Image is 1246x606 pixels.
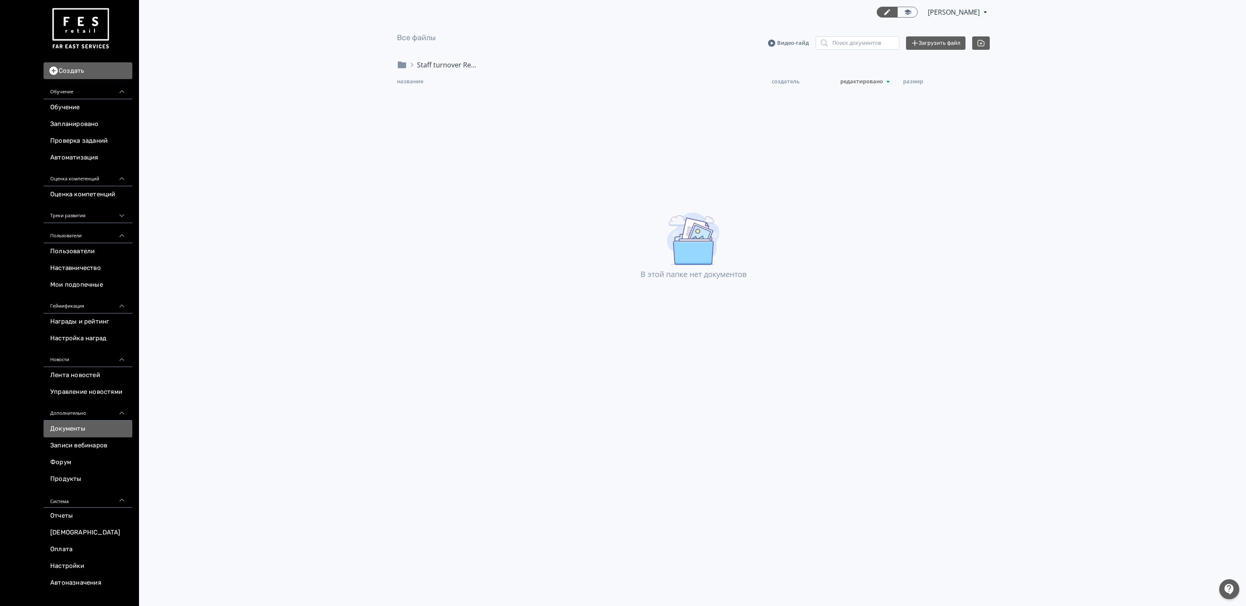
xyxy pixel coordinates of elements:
div: Редактировано [840,77,903,87]
span: Юлия Князева [928,7,981,17]
div: Геймификация [44,293,132,313]
a: Проверка заданий [44,133,132,149]
a: Награды и рейтинг [44,313,132,330]
div: Пользователи [44,223,132,243]
a: Документы [44,421,132,437]
div: Staff turnover Report СИН [417,60,480,70]
a: Запланировано [44,116,132,133]
a: Автоматизация [44,149,132,166]
a: Мои подопечные [44,277,132,293]
a: Настройка наград [44,330,132,347]
div: Дополнительно [44,401,132,421]
a: Оценка компетенций [44,186,132,203]
div: Staff turnover Report СИН [407,60,480,70]
div: Оценка компетенций [44,166,132,186]
a: Оплата [44,541,132,558]
div: Система [44,488,132,508]
div: Размер [903,77,937,87]
a: Пользователи [44,243,132,260]
img: https://files.teachbase.ru/system/account/57463/logo/medium-936fc5084dd2c598f50a98b9cbe0469a.png [50,5,111,52]
div: Название [397,77,772,87]
button: Создать [44,62,132,79]
a: Управление новостями [44,384,132,401]
button: Загрузить файл [906,36,965,50]
div: В этой папке нет документов [397,269,990,280]
a: Настройки [44,558,132,575]
a: Отчеты [44,508,132,524]
a: Продукты [44,471,132,488]
a: Лента новостей [44,367,132,384]
a: Наставничество [44,260,132,277]
div: Создатель [772,77,840,87]
a: Видео-гайд [768,39,809,47]
div: Треки развития [44,203,132,223]
a: Обучение [44,99,132,116]
div: Обучение [44,79,132,99]
a: Автоназначения [44,575,132,591]
a: Переключиться в режим ученика [897,7,918,18]
a: Форум [44,454,132,471]
div: Новости [44,347,132,367]
a: Записи вебинаров [44,437,132,454]
a: [DEMOGRAPHIC_DATA] [44,524,132,541]
a: Все файлы [397,33,436,42]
